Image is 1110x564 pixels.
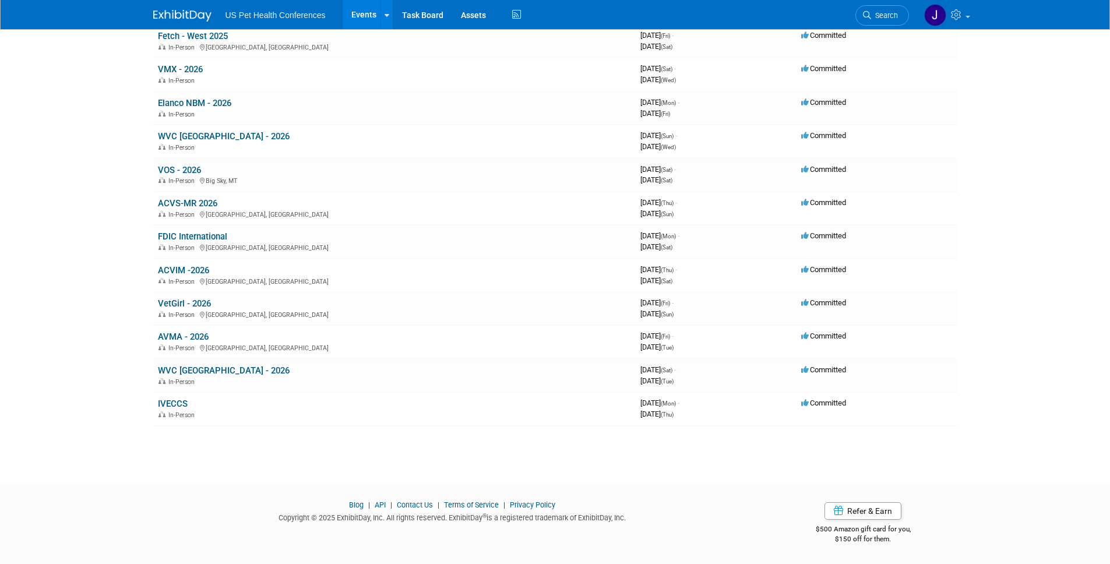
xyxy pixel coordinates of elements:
span: (Sat) [661,278,672,284]
span: - [672,332,674,340]
span: - [678,399,679,407]
div: [GEOGRAPHIC_DATA], [GEOGRAPHIC_DATA] [158,209,631,218]
img: In-Person Event [158,378,165,384]
span: In-Person [168,244,198,252]
img: In-Person Event [158,144,165,150]
div: [GEOGRAPHIC_DATA], [GEOGRAPHIC_DATA] [158,242,631,252]
img: In-Person Event [158,244,165,250]
span: Committed [801,165,846,174]
span: | [365,500,373,509]
a: Elanco NBM - 2026 [158,98,231,108]
span: Committed [801,399,846,407]
span: (Sat) [661,167,672,173]
span: Committed [801,64,846,73]
span: [DATE] [640,399,679,407]
img: In-Person Event [158,177,165,183]
span: Committed [801,298,846,307]
span: (Sat) [661,44,672,50]
span: [DATE] [640,376,674,385]
a: WVC [GEOGRAPHIC_DATA] - 2026 [158,131,290,142]
span: Committed [801,31,846,40]
span: - [674,365,676,374]
span: (Fri) [661,300,670,306]
span: In-Person [168,144,198,151]
span: (Fri) [661,111,670,117]
span: - [675,198,677,207]
a: Contact Us [397,500,433,509]
span: (Wed) [661,77,676,83]
img: In-Person Event [158,411,165,417]
div: [GEOGRAPHIC_DATA], [GEOGRAPHIC_DATA] [158,42,631,51]
img: ExhibitDay [153,10,212,22]
span: In-Person [168,344,198,352]
span: US Pet Health Conferences [225,10,326,20]
span: [DATE] [640,31,674,40]
span: Committed [801,131,846,140]
span: In-Person [168,111,198,118]
span: [DATE] [640,75,676,84]
a: ACVS-MR 2026 [158,198,217,209]
span: (Fri) [661,33,670,39]
div: [GEOGRAPHIC_DATA], [GEOGRAPHIC_DATA] [158,276,631,285]
div: [GEOGRAPHIC_DATA], [GEOGRAPHIC_DATA] [158,343,631,352]
a: FDIC International [158,231,227,242]
span: In-Person [168,311,198,319]
a: Privacy Policy [510,500,555,509]
a: Terms of Service [444,500,499,509]
img: In-Person Event [158,278,165,284]
img: Jessica Ocampo [924,4,946,26]
span: | [387,500,395,509]
span: - [678,231,679,240]
a: AVMA - 2026 [158,332,209,342]
a: Refer & Earn [824,502,901,520]
a: ACVIM -2026 [158,265,209,276]
span: (Wed) [661,144,676,150]
span: [DATE] [640,131,677,140]
span: - [674,64,676,73]
span: - [675,265,677,274]
span: Committed [801,332,846,340]
sup: ® [482,513,487,519]
a: Blog [349,500,364,509]
span: [DATE] [640,276,672,285]
span: Committed [801,98,846,107]
span: [DATE] [640,175,672,184]
span: (Sun) [661,133,674,139]
img: In-Person Event [158,111,165,117]
span: (Thu) [661,267,674,273]
img: In-Person Event [158,211,165,217]
span: [DATE] [640,209,674,218]
span: In-Person [168,44,198,51]
span: [DATE] [640,198,677,207]
span: (Thu) [661,200,674,206]
span: (Sat) [661,66,672,72]
span: [DATE] [640,265,677,274]
img: In-Person Event [158,44,165,50]
img: In-Person Event [158,77,165,83]
div: [GEOGRAPHIC_DATA], [GEOGRAPHIC_DATA] [158,309,631,319]
span: [DATE] [640,42,672,51]
span: (Mon) [661,400,676,407]
div: Copyright © 2025 ExhibitDay, Inc. All rights reserved. ExhibitDay is a registered trademark of Ex... [153,510,752,523]
span: | [501,500,508,509]
span: In-Person [168,411,198,419]
div: Big Sky, MT [158,175,631,185]
span: Committed [801,265,846,274]
span: (Fri) [661,333,670,340]
span: In-Person [168,211,198,218]
span: (Sat) [661,244,672,251]
span: [DATE] [640,410,674,418]
span: [DATE] [640,298,674,307]
span: [DATE] [640,343,674,351]
span: (Mon) [661,100,676,106]
span: [DATE] [640,165,676,174]
span: [DATE] [640,64,676,73]
span: In-Person [168,378,198,386]
span: (Sat) [661,177,672,184]
span: [DATE] [640,109,670,118]
span: Search [871,11,898,20]
span: [DATE] [640,365,676,374]
span: (Sun) [661,211,674,217]
span: - [674,165,676,174]
span: [DATE] [640,332,674,340]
